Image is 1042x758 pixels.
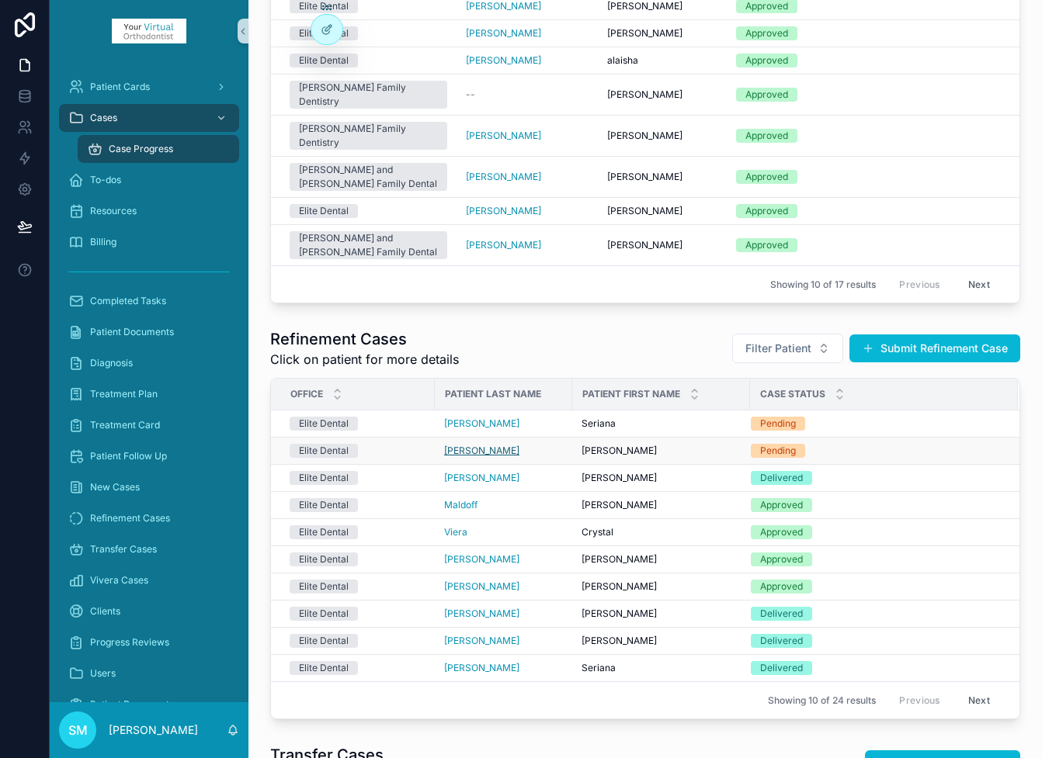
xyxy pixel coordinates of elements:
[444,635,519,647] a: [PERSON_NAME]
[760,552,803,566] div: Approved
[736,88,999,102] a: Approved
[90,419,160,431] span: Treatment Card
[466,54,541,67] a: [PERSON_NAME]
[444,526,467,538] a: Viera
[466,27,541,40] a: [PERSON_NAME]
[90,357,133,369] span: Diagnosis
[90,636,169,649] span: Progress Reviews
[760,607,803,621] div: Delivered
[290,81,447,109] a: [PERSON_NAME] Family Dentistry
[444,445,519,457] span: [PERSON_NAME]
[444,553,519,566] a: [PERSON_NAME]
[299,498,349,512] div: Elite Dental
[299,525,349,539] div: Elite Dental
[290,525,425,539] a: Elite Dental
[582,607,657,620] span: [PERSON_NAME]
[582,580,741,593] a: [PERSON_NAME]
[59,228,239,256] a: Billing
[50,62,248,702] div: scrollable content
[270,328,459,350] h1: Refinement Cases
[290,552,425,566] a: Elite Dental
[270,350,459,369] span: Click on patient for more details
[59,535,239,563] a: Transfer Cases
[466,54,589,67] a: [PERSON_NAME]
[290,163,447,191] a: [PERSON_NAME] and [PERSON_NAME] Family Dental
[59,691,239,718] a: Patient Documents
[90,205,137,217] span: Resources
[582,417,741,430] a: Seriana
[751,661,999,675] a: Delivered
[299,661,349,675] div: Elite Dental
[607,205,683,217] span: [PERSON_NAME]
[751,417,999,431] a: Pending
[299,471,349,485] div: Elite Dental
[582,662,741,674] a: Seriana
[607,54,726,67] a: alaisha
[745,204,788,218] div: Approved
[299,163,438,191] div: [PERSON_NAME] and [PERSON_NAME] Family Dental
[751,552,999,566] a: Approved
[445,388,541,400] span: Patient Last Name
[582,499,741,511] a: [PERSON_NAME]
[59,659,239,687] a: Users
[582,499,657,511] span: [PERSON_NAME]
[751,471,999,485] a: Delivered
[582,580,657,593] span: [PERSON_NAME]
[582,472,657,484] span: [PERSON_NAME]
[745,170,788,184] div: Approved
[582,635,741,647] a: [PERSON_NAME]
[607,171,683,183] span: [PERSON_NAME]
[78,135,239,163] a: Case Progress
[607,88,683,101] span: [PERSON_NAME]
[59,349,239,377] a: Diagnosis
[745,341,811,356] span: Filter Patient
[957,688,1001,712] button: Next
[444,607,519,620] a: [PERSON_NAME]
[745,88,788,102] div: Approved
[466,205,589,217] a: [PERSON_NAME]
[582,472,741,484] a: [PERSON_NAME]
[444,499,478,511] a: Maldoff
[466,205,541,217] a: [PERSON_NAME]
[59,473,239,501] a: New Cases
[751,525,999,539] a: Approved
[582,553,657,566] span: [PERSON_NAME]
[607,27,683,40] span: [PERSON_NAME]
[607,54,638,67] span: alaisha
[582,417,616,430] span: Seriana
[444,417,519,430] a: [PERSON_NAME]
[751,607,999,621] a: Delivered
[444,472,519,484] a: [PERSON_NAME]
[760,634,803,648] div: Delivered
[90,512,170,524] span: Refinement Cases
[299,54,349,67] div: Elite Dental
[770,279,876,291] span: Showing 10 of 17 results
[68,721,88,739] span: SM
[607,88,726,101] a: [PERSON_NAME]
[299,26,349,40] div: Elite Dental
[745,26,788,40] div: Approved
[59,197,239,225] a: Resources
[607,239,683,251] span: [PERSON_NAME]
[582,445,741,457] a: [PERSON_NAME]
[736,129,999,143] a: Approved
[112,19,186,43] img: App logo
[299,204,349,218] div: Elite Dental
[90,326,174,338] span: Patient Documents
[444,662,563,674] a: [PERSON_NAME]
[607,239,726,251] a: [PERSON_NAME]
[736,204,999,218] a: Approved
[299,607,349,621] div: Elite Dental
[290,231,447,259] a: [PERSON_NAME] and [PERSON_NAME] Family Dental
[59,287,239,315] a: Completed Tasks
[444,580,519,593] span: [PERSON_NAME]
[582,526,741,538] a: Crystal
[444,472,563,484] a: [PERSON_NAME]
[760,525,803,539] div: Approved
[444,635,563,647] a: [PERSON_NAME]
[444,445,563,457] a: [PERSON_NAME]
